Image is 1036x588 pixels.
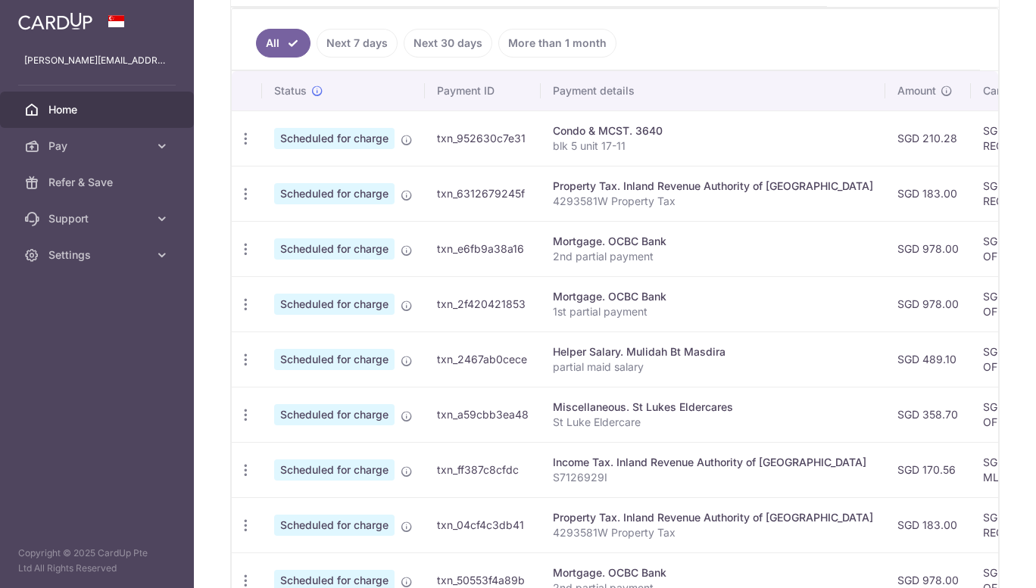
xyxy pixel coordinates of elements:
span: Settings [48,247,148,263]
p: 4293581W Property Tax [553,194,873,209]
span: Scheduled for charge [274,238,395,260]
span: Scheduled for charge [274,349,395,370]
td: txn_ff387c8cfdc [425,442,541,497]
td: txn_6312679245f [425,166,541,221]
div: Mortgage. OCBC Bank [553,289,873,304]
div: Property Tax. Inland Revenue Authority of [GEOGRAPHIC_DATA] [553,179,873,194]
div: Mortgage. OCBC Bank [553,565,873,580]
div: Miscellaneous. St Lukes Eldercares [553,400,873,415]
div: Condo & MCST. 3640 [553,123,873,138]
a: All [256,29,310,58]
span: Scheduled for charge [274,459,395,481]
span: Refer & Save [48,175,148,190]
span: Status [274,83,307,98]
a: More than 1 month [498,29,616,58]
td: SGD 489.10 [885,331,971,387]
div: Property Tax. Inland Revenue Authority of [GEOGRAPHIC_DATA] [553,510,873,525]
p: blk 5 unit 17-11 [553,138,873,154]
p: 2nd partial payment [553,249,873,264]
td: SGD 210.28 [885,110,971,166]
td: txn_e6fb9a38a16 [425,221,541,276]
div: Income Tax. Inland Revenue Authority of [GEOGRAPHIC_DATA] [553,455,873,470]
th: Payment details [541,71,885,110]
img: CardUp [18,12,92,30]
span: Scheduled for charge [274,183,395,204]
span: Scheduled for charge [274,515,395,536]
td: txn_952630c7e31 [425,110,541,166]
a: Next 30 days [404,29,492,58]
td: SGD 183.00 [885,166,971,221]
span: Pay [48,138,148,154]
span: Amount [897,83,936,98]
span: Scheduled for charge [274,294,395,315]
div: Helper Salary. Mulidah Bt Masdira [553,344,873,359]
td: txn_04cf4c3db41 [425,497,541,552]
td: SGD 170.56 [885,442,971,497]
p: 1st partial payment [553,304,873,319]
a: Next 7 days [317,29,398,58]
td: txn_2f420421853 [425,276,541,331]
td: SGD 978.00 [885,221,971,276]
div: Mortgage. OCBC Bank [553,234,873,249]
span: Support [48,211,148,226]
span: Scheduled for charge [274,128,395,149]
td: txn_2467ab0cece [425,331,541,387]
p: 4293581W Property Tax [553,525,873,540]
th: Payment ID [425,71,541,110]
span: Scheduled for charge [274,404,395,425]
p: S7126929I [553,470,873,485]
td: txn_a59cbb3ea48 [425,387,541,442]
p: partial maid salary [553,359,873,375]
span: Home [48,102,148,117]
td: SGD 978.00 [885,276,971,331]
td: SGD 183.00 [885,497,971,552]
p: [PERSON_NAME][EMAIL_ADDRESS][DOMAIN_NAME] [24,53,170,68]
td: SGD 358.70 [885,387,971,442]
p: St Luke Eldercare [553,415,873,430]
